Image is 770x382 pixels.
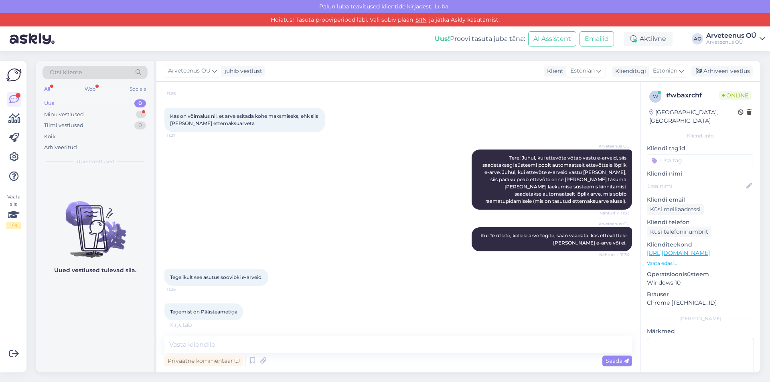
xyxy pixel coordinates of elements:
div: Vaata siia [6,193,21,229]
span: Kas on võimalus nii, et arve esitada kohe maksmiseks, ehk siis [PERSON_NAME] ettemaksuarveta [170,113,319,126]
div: 1 [136,111,146,119]
b: Uus! [435,35,450,42]
div: Küsi telefoninumbrit [647,226,711,237]
div: Arhiveeritud [44,144,77,152]
div: juhib vestlust [221,67,262,75]
p: Kliendi telefon [647,218,754,226]
span: Online [719,91,752,100]
span: Tere! Juhul, kui ettevõte võtab vastu e-arveid, siis saadetaksegi süsteemi poolt automaatselt ett... [482,155,628,204]
div: Küsi meiliaadressi [647,204,704,215]
span: Arveteenus OÜ [599,221,630,227]
div: # wbaxrchf [666,91,719,100]
span: Nähtud ✓ 11:34 [599,252,630,258]
div: Aktiivne [624,32,673,46]
button: AI Assistent [528,31,576,46]
p: Kliendi nimi [647,170,754,178]
button: Emailid [580,31,614,46]
p: Brauser [647,290,754,299]
p: Uued vestlused tulevad siia. [54,266,136,275]
p: Märkmed [647,327,754,336]
img: Askly Logo [6,67,22,83]
span: 11:36 [167,286,197,292]
span: Saada [606,357,629,364]
p: Kliendi email [647,196,754,204]
div: Kliendi info [647,132,754,139]
span: Estonian [653,67,677,75]
span: Tegemist on Päästeametiga [170,309,237,315]
div: Kõik [44,133,56,141]
span: Estonian [570,67,595,75]
a: SIIN [413,16,429,23]
div: [GEOGRAPHIC_DATA], [GEOGRAPHIC_DATA] [649,108,738,125]
div: Tiimi vestlused [44,121,83,129]
p: Windows 10 [647,279,754,287]
div: Kirjutab [164,321,632,329]
img: No chats [36,187,154,259]
div: Privaatne kommentaar [164,356,243,366]
div: All [43,84,52,94]
span: Kui Te ütlete, kellele arve tegite, saan vaadata, kas ettevõttele [PERSON_NAME] e-arve või ei. [480,232,628,246]
span: Arveteenus OÜ [168,67,211,75]
span: 11:26 [167,91,197,97]
div: Uus [44,99,55,107]
p: Operatsioonisüsteem [647,270,754,279]
a: [URL][DOMAIN_NAME] [647,249,710,257]
a: Arveteenus OÜArveteenus OÜ [706,32,765,45]
span: 11:27 [167,132,197,138]
div: Socials [128,84,148,94]
span: w [653,93,658,99]
span: Nähtud ✓ 11:33 [600,210,630,216]
input: Lisa tag [647,154,754,166]
div: Arveteenus OÜ [706,39,756,45]
div: Arveteenus OÜ [706,32,756,39]
div: 1 / 3 [6,222,21,229]
div: 0 [134,99,146,107]
p: Klienditeekond [647,241,754,249]
p: Kliendi tag'id [647,144,754,153]
p: Chrome [TECHNICAL_ID] [647,299,754,307]
div: Arhiveeri vestlus [691,66,753,77]
span: Luba [432,3,451,10]
span: Uued vestlused [77,158,114,165]
div: AO [692,33,703,44]
div: Klienditugi [612,67,646,75]
div: [PERSON_NAME] [647,315,754,322]
span: Arveteenus OÜ [599,143,630,149]
input: Lisa nimi [647,182,745,190]
span: Otsi kliente [50,68,82,77]
div: Web [83,84,97,94]
div: Proovi tasuta juba täna: [435,34,525,44]
div: Klient [544,67,563,75]
span: Tegelikult see asutus soovibki e-arveid. [170,274,263,280]
div: Minu vestlused [44,111,84,119]
div: 0 [134,121,146,129]
p: Vaata edasi ... [647,260,754,267]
